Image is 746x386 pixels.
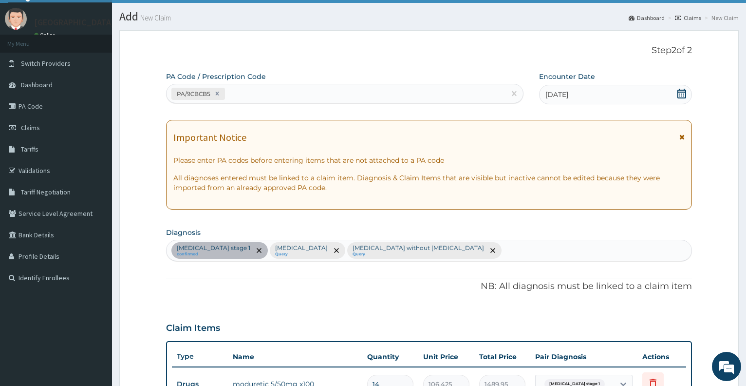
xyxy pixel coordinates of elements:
img: User Image [5,8,27,30]
img: d_794563401_company_1708531726252_794563401 [18,49,39,73]
p: Step 2 of 2 [166,45,692,56]
textarea: Type your message and hit 'Enter' [5,266,186,300]
h1: Important Notice [173,132,246,143]
th: Type [172,347,228,366]
span: [DATE] [545,90,568,99]
span: Switch Providers [21,59,71,68]
small: New Claim [138,14,171,21]
h1: Add [119,10,739,23]
th: Name [228,347,362,367]
div: Minimize live chat window [160,5,183,28]
p: All diagnoses entered must be linked to a claim item. Diagnosis & Claim Items that are visible bu... [173,173,685,193]
span: remove selection option [488,246,497,255]
p: [GEOGRAPHIC_DATA] [34,18,114,27]
p: [MEDICAL_DATA] [275,244,328,252]
h3: Claim Items [166,323,220,334]
p: [MEDICAL_DATA] without [MEDICAL_DATA] [353,244,484,252]
a: Online [34,32,57,39]
span: We're online! [56,123,134,221]
small: Query [275,252,328,257]
span: Claims [21,123,40,132]
span: remove selection option [255,246,263,255]
p: [MEDICAL_DATA] stage 1 [177,244,250,252]
p: Please enter PA codes before entering items that are not attached to a PA code [173,155,685,165]
th: Pair Diagnosis [530,347,637,367]
div: Chat with us now [51,55,164,67]
a: Claims [675,14,701,22]
th: Actions [637,347,686,367]
label: Encounter Date [539,72,595,81]
th: Total Price [474,347,530,367]
th: Quantity [362,347,418,367]
span: remove selection option [332,246,341,255]
small: confirmed [177,252,250,257]
small: Query [353,252,484,257]
label: Diagnosis [166,228,201,237]
div: PA/9CBCB5 [174,88,212,99]
span: Tariff Negotiation [21,188,71,196]
label: PA Code / Prescription Code [166,72,266,81]
p: NB: All diagnosis must be linked to a claim item [166,280,692,293]
th: Unit Price [418,347,474,367]
a: Dashboard [629,14,665,22]
li: New Claim [702,14,739,22]
span: Tariffs [21,145,38,154]
span: Dashboard [21,80,53,89]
